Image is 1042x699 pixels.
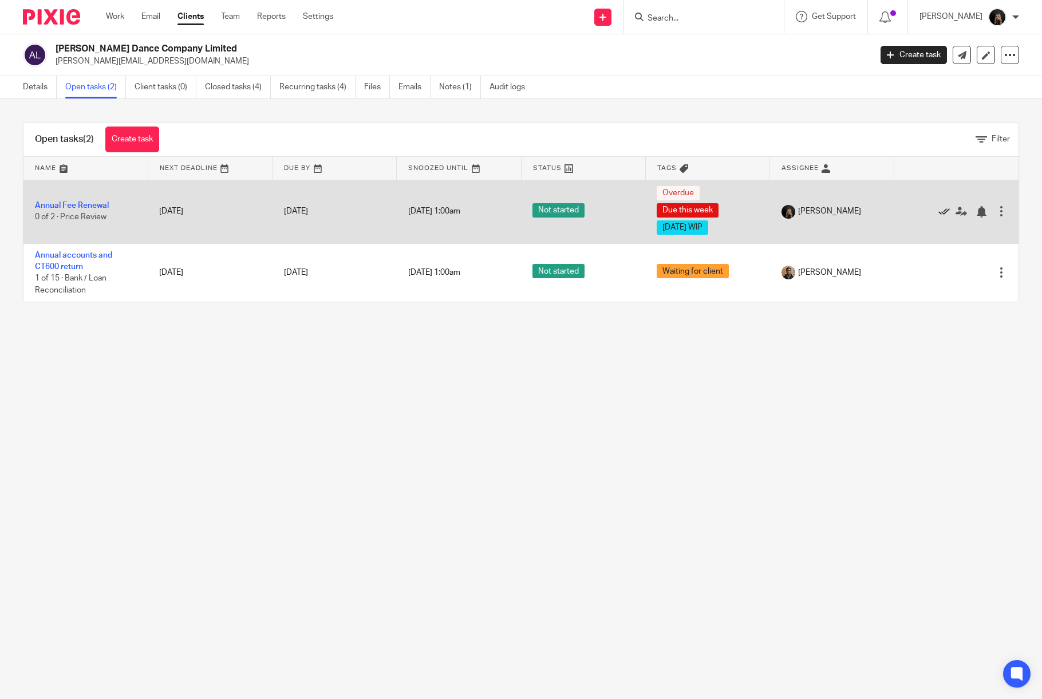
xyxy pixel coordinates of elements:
[781,205,795,219] img: 455A9867.jpg
[798,267,861,278] span: [PERSON_NAME]
[408,165,468,171] span: Snoozed Until
[657,220,708,235] span: [DATE] WIP
[65,76,126,98] a: Open tasks (2)
[105,127,159,152] a: Create task
[938,206,956,217] a: Mark as done
[83,135,94,144] span: (2)
[23,43,47,67] img: svg%3E
[135,76,196,98] a: Client tasks (0)
[303,11,333,22] a: Settings
[439,76,481,98] a: Notes (1)
[919,11,982,22] p: [PERSON_NAME]
[56,56,863,67] p: [PERSON_NAME][EMAIL_ADDRESS][DOMAIN_NAME]
[177,11,204,22] a: Clients
[532,203,585,218] span: Not started
[812,13,856,21] span: Get Support
[141,11,160,22] a: Email
[408,207,460,215] span: [DATE] 1:00am
[35,214,106,222] span: 0 of 2 · Price Review
[992,135,1010,143] span: Filter
[35,251,112,271] a: Annual accounts and CT600 return
[657,203,719,218] span: Due this week
[988,8,1007,26] img: 455A9867.jpg
[35,274,106,294] span: 1 of 15 · Bank / Loan Reconciliation
[533,165,562,171] span: Status
[284,268,308,277] span: [DATE]
[532,264,585,278] span: Not started
[35,202,109,210] a: Annual Fee Renewal
[364,76,390,98] a: Files
[23,9,80,25] img: Pixie
[205,76,271,98] a: Closed tasks (4)
[106,11,124,22] a: Work
[148,180,272,243] td: [DATE]
[257,11,286,22] a: Reports
[23,76,57,98] a: Details
[781,266,795,279] img: WhatsApp%20Image%202025-04-23%20.jpg
[798,206,861,217] span: [PERSON_NAME]
[148,243,272,302] td: [DATE]
[646,14,749,24] input: Search
[56,43,702,55] h2: [PERSON_NAME] Dance Company Limited
[398,76,431,98] a: Emails
[490,76,534,98] a: Audit logs
[35,133,94,145] h1: Open tasks
[657,264,729,278] span: Waiting for client
[408,268,460,277] span: [DATE] 1:00am
[881,46,947,64] a: Create task
[657,165,677,171] span: Tags
[221,11,240,22] a: Team
[279,76,356,98] a: Recurring tasks (4)
[284,207,308,215] span: [DATE]
[657,186,700,200] span: Overdue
